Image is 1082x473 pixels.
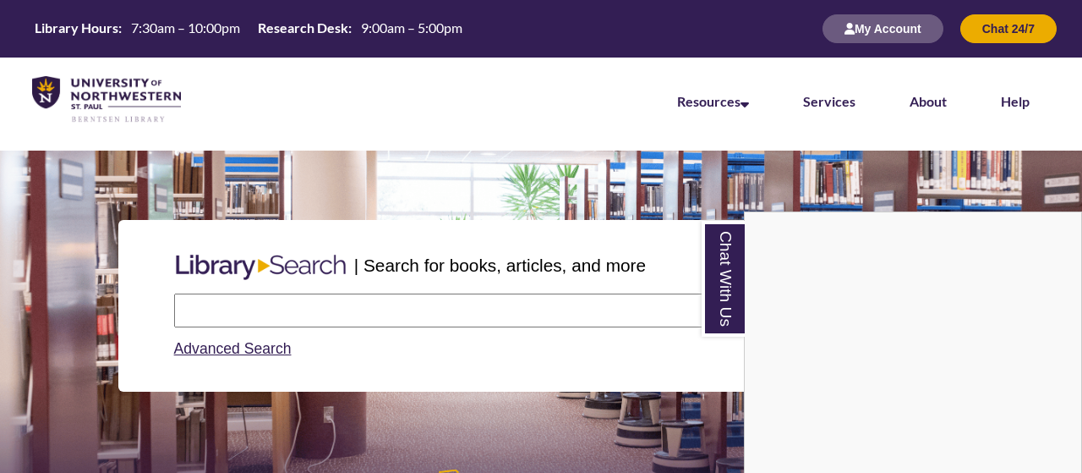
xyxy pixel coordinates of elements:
[702,221,745,337] a: Chat With Us
[1001,93,1030,109] a: Help
[677,93,749,109] a: Resources
[910,93,947,109] a: About
[32,76,181,124] img: UNWSP Library Logo
[803,93,855,109] a: Services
